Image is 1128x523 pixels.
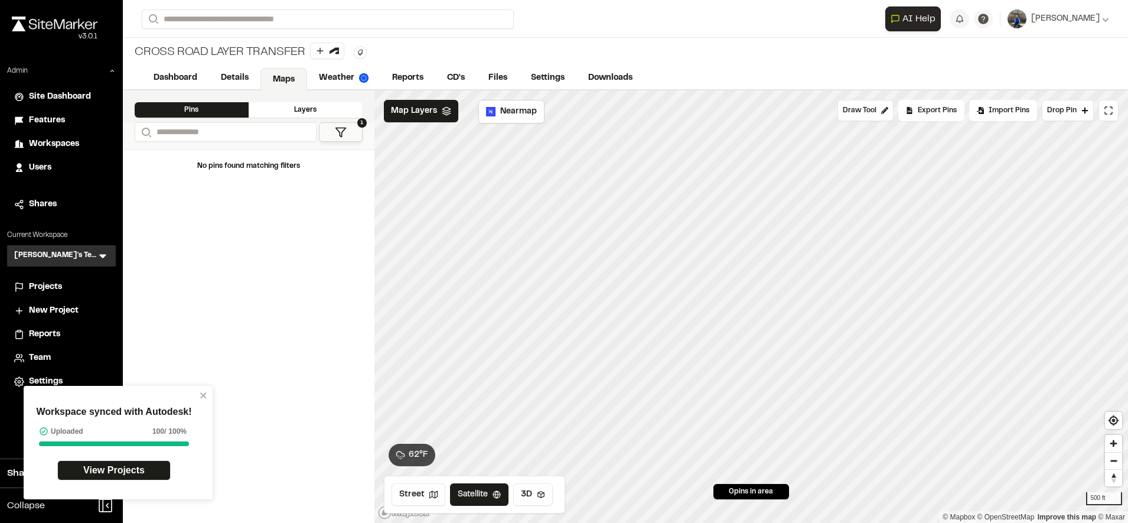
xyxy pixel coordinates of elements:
[29,281,62,294] span: Projects
[29,198,57,211] span: Shares
[29,375,63,388] span: Settings
[14,375,109,388] a: Settings
[409,449,428,462] span: 62 ° F
[12,17,97,31] img: rebrand.png
[359,73,369,83] img: precipai.png
[477,67,519,89] a: Files
[142,9,163,29] button: Search
[135,122,156,142] button: Search
[7,230,116,241] p: Current Workspace
[943,513,975,521] a: Mapbox
[1047,105,1077,116] span: Drop Pin
[14,90,109,103] a: Site Dashboard
[1008,9,1109,28] button: [PERSON_NAME]
[500,105,537,118] span: Nearmap
[729,486,773,497] span: 0 pins in area
[885,7,941,31] button: Open AI Assistant
[478,100,545,124] button: Nearmap
[885,7,946,31] div: Open AI Assistant
[29,161,51,174] span: Users
[378,506,430,519] a: Mapbox logo
[380,67,435,89] a: Reports
[29,352,51,365] span: Team
[200,391,208,400] button: close
[57,460,171,480] a: View Projects
[209,67,260,89] a: Details
[354,46,367,59] button: Edit Tags
[1038,513,1096,521] a: Map feedback
[29,114,65,127] span: Features
[14,198,109,211] a: Shares
[843,105,876,116] span: Draw Tool
[7,66,28,76] p: Admin
[39,426,83,437] div: Uploaded
[29,90,91,103] span: Site Dashboard
[977,513,1035,521] a: OpenStreetMap
[969,100,1037,121] div: Import Pins into your project
[389,444,435,466] button: 62°F
[14,281,109,294] a: Projects
[14,250,97,262] h3: [PERSON_NAME]'s Test
[392,483,445,506] button: Street
[519,67,576,89] a: Settings
[29,328,60,341] span: Reports
[29,304,79,317] span: New Project
[1008,9,1026,28] img: User
[918,105,957,116] span: Export Pins
[1105,412,1122,429] button: Find my location
[357,118,367,128] span: 1
[14,138,109,151] a: Workspaces
[486,107,495,116] img: Nearmap
[7,499,45,513] span: Collapse
[837,100,894,121] button: Draw Tool
[1086,492,1122,505] div: 500 ft
[132,43,344,62] div: Cross road layer transfer
[14,161,109,174] a: Users
[1031,12,1100,25] span: [PERSON_NAME]
[1105,435,1122,452] button: Zoom in
[307,67,380,89] a: Weather
[14,304,109,317] a: New Project
[14,352,109,365] a: Team
[576,67,644,89] a: Downloads
[14,328,109,341] a: Reports
[260,68,307,90] a: Maps
[249,102,363,118] div: Layers
[142,67,209,89] a: Dashboard
[36,405,191,419] p: Workspace synced with Autodesk!
[29,138,79,151] span: Workspaces
[513,483,553,506] button: 3D
[450,483,508,506] button: Satellite
[1098,513,1125,521] a: Maxar
[1042,100,1094,121] button: Drop Pin
[7,466,86,480] span: Share Workspace
[902,12,935,26] span: AI Help
[1105,469,1122,486] button: Reset bearing to north
[168,426,187,437] span: 100%
[197,163,300,169] span: No pins found matching filters
[391,105,437,118] span: Map Layers
[989,105,1029,116] span: Import Pins
[319,122,363,142] button: 1
[1105,452,1122,469] button: Zoom out
[14,114,109,127] a: Features
[152,426,166,437] span: 100 /
[898,100,964,121] div: No pins available to export
[135,102,249,118] div: Pins
[435,67,477,89] a: CD's
[12,31,97,42] div: Oh geez...please don't...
